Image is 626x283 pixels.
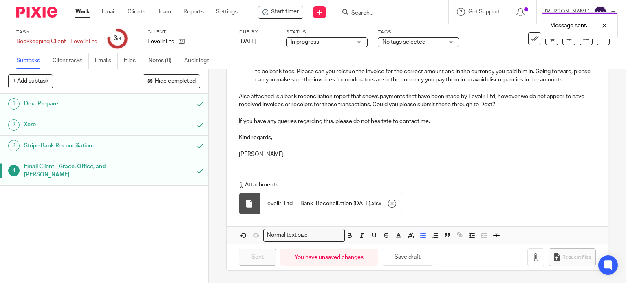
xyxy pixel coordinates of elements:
button: + Add subtask [8,74,53,88]
div: . [260,193,403,214]
a: Email [102,8,115,16]
a: Notes (0) [148,53,178,69]
span: No tags selected [382,39,425,45]
label: Client [148,29,229,35]
h1: Xero [24,118,130,131]
label: Due by [239,29,276,35]
a: Reports [183,8,204,16]
a: Client tasks [53,53,89,69]
div: Bookkeeping Client - Levellr Ltd [16,37,97,46]
div: 3 [113,34,121,43]
p: Attachments [239,181,589,189]
a: Clients [128,8,145,16]
div: 2 [8,119,20,131]
p: Message sent. [550,22,587,30]
img: Pixie [16,7,57,18]
div: 4 [8,165,20,176]
span: [DATE] [239,39,256,44]
a: Emails [95,53,118,69]
button: Save draft [382,249,433,266]
p: Kind regards, [239,134,596,142]
p: If you have any queries regarding this, please do not hesitate to contact me. [239,117,596,125]
img: svg%3E [594,6,607,19]
a: Audit logs [184,53,216,69]
div: 3 [8,140,20,151]
h1: Stripe Bank Reconciliation [24,140,130,152]
button: Request files [549,248,596,267]
p: Levellr Ltd [148,37,174,46]
small: /4 [117,37,121,41]
h1: Dext Prepare [24,98,130,110]
label: Task [16,29,97,35]
input: Search for option [311,231,340,239]
button: Hide completed [143,74,200,88]
p: [PERSON_NAME] [239,150,596,158]
div: Search for option [263,229,345,241]
div: Levellr Ltd - Bookkeeping Client - Levellr Ltd [258,6,303,19]
h1: Email Client - Grace, Office, and [PERSON_NAME] [24,160,130,181]
input: Sent [239,249,276,266]
p: Also attached is a bank reconciliation report that shows payments that have been made by Levellr ... [239,92,596,109]
span: Request files [562,254,591,261]
a: Work [75,8,90,16]
div: You have unsaved changes [280,249,378,266]
p: . Callum [PERSON_NAME]' invoice in Dext is for $300, however, the payment in Xero is for $239.74 ... [255,59,596,84]
label: Status [286,29,368,35]
span: In progress [291,39,319,45]
a: Settings [216,8,238,16]
a: Subtasks [16,53,46,69]
span: Hide completed [155,78,196,85]
a: Files [124,53,142,69]
span: xlsx [372,200,381,208]
span: Normal text size [265,231,310,239]
div: 1 [8,98,20,110]
span: Start timer [271,8,299,16]
span: Levellr_Ltd_-_Bank_Reconciliation [DATE] [264,200,370,208]
a: Team [158,8,171,16]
